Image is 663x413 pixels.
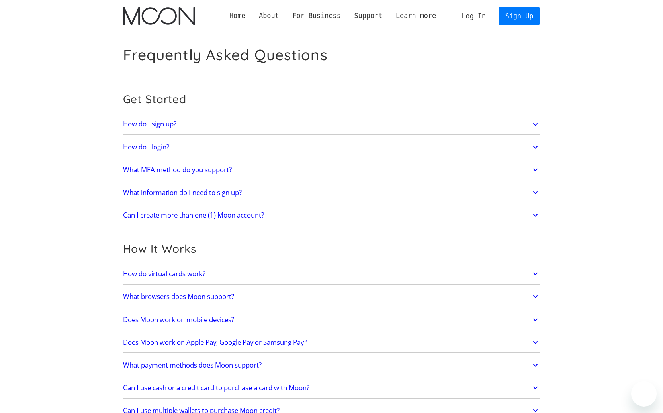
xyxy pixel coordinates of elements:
a: How do I sign up? [123,116,540,133]
a: What information do I need to sign up? [123,184,540,201]
a: Does Moon work on Apple Pay, Google Pay or Samsung Pay? [123,334,540,351]
a: Sign Up [499,7,540,25]
div: For Business [286,11,348,21]
a: home [123,7,195,25]
h2: How do I sign up? [123,120,176,128]
a: How do virtual cards work? [123,265,540,282]
a: Does Moon work on mobile devices? [123,311,540,328]
h2: How It Works [123,242,540,256]
iframe: Button to launch messaging window [631,381,657,407]
div: About [259,11,279,21]
div: Learn more [396,11,436,21]
h2: What payment methods does Moon support? [123,361,262,369]
h2: Can I create more than one (1) Moon account? [123,211,264,219]
h2: What information do I need to sign up? [123,189,242,197]
h2: Does Moon work on Apple Pay, Google Pay or Samsung Pay? [123,338,307,346]
h2: Get Started [123,92,540,106]
div: For Business [292,11,340,21]
h1: Frequently Asked Questions [123,46,328,64]
img: Moon Logo [123,7,195,25]
h2: How do I login? [123,143,169,151]
a: What MFA method do you support? [123,161,540,178]
div: About [252,11,286,21]
a: Home [223,11,252,21]
h2: How do virtual cards work? [123,270,205,278]
a: Can I use cash or a credit card to purchase a card with Moon? [123,380,540,396]
a: Log In [455,7,493,25]
a: What browsers does Moon support? [123,288,540,305]
div: Learn more [389,11,443,21]
div: Support [348,11,389,21]
h2: What browsers does Moon support? [123,293,234,301]
h2: Does Moon work on mobile devices? [123,316,234,324]
a: How do I login? [123,139,540,155]
a: Can I create more than one (1) Moon account? [123,207,540,224]
div: Support [354,11,382,21]
h2: Can I use cash or a credit card to purchase a card with Moon? [123,384,309,392]
a: What payment methods does Moon support? [123,357,540,374]
h2: What MFA method do you support? [123,166,232,174]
